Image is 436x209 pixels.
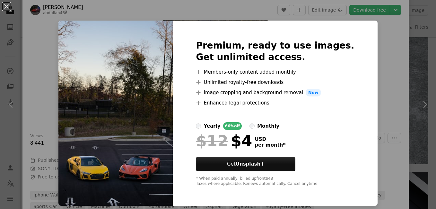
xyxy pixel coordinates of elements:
[196,176,354,186] div: * When paid annually, billed upfront $48 Taxes where applicable. Renews automatically. Cancel any...
[196,157,295,171] button: GetUnsplash+
[196,68,354,76] li: Members-only content added monthly
[236,161,265,167] strong: Unsplash+
[249,123,255,129] input: monthly
[196,132,228,149] span: $12
[58,21,173,206] img: photo-1700361393949-8e478e88e416
[196,78,354,86] li: Unlimited royalty-free downloads
[204,122,220,130] div: yearly
[196,132,252,149] div: $4
[196,40,354,63] h2: Premium, ready to use images. Get unlimited access.
[196,99,354,107] li: Enhanced legal protections
[255,136,285,142] span: USD
[306,89,321,96] span: New
[196,123,201,129] input: yearly66%off
[223,122,242,130] div: 66% off
[196,89,354,96] li: Image cropping and background removal
[257,122,279,130] div: monthly
[255,142,285,148] span: per month *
